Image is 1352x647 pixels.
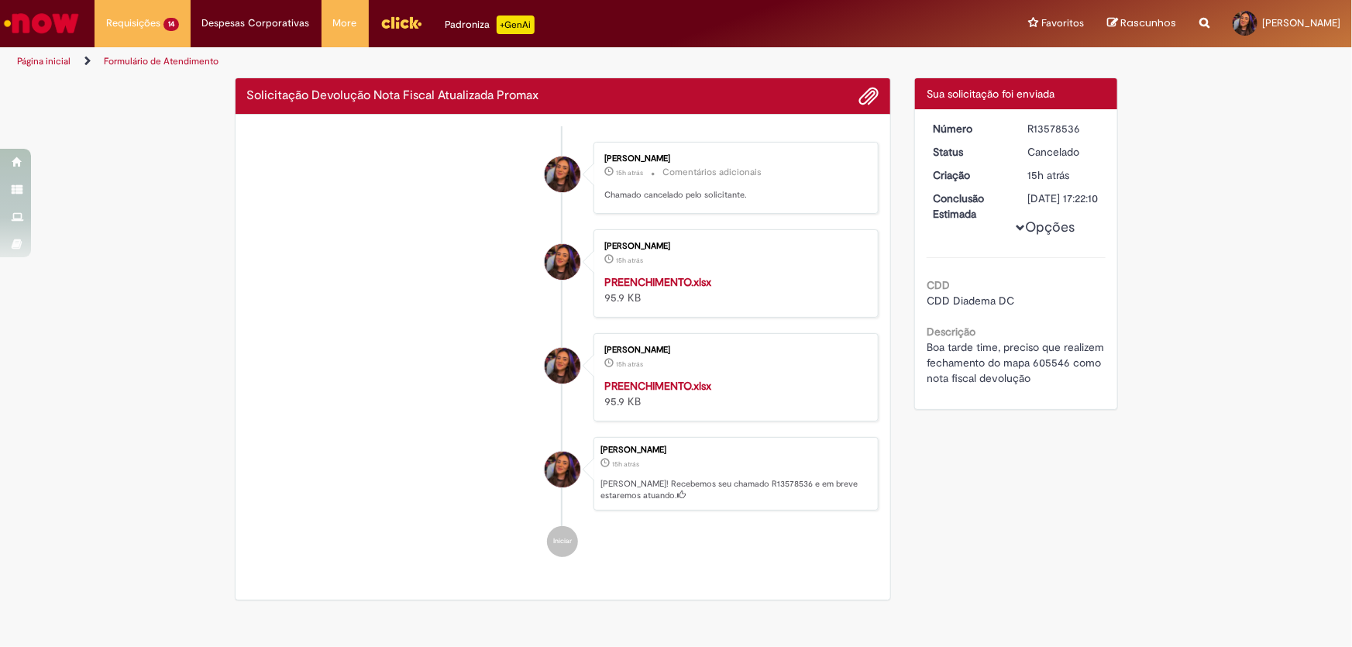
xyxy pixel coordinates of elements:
[927,278,950,292] b: CDD
[1028,144,1100,160] div: Cancelado
[12,47,889,76] ul: Trilhas de página
[927,325,975,339] b: Descrição
[163,18,179,31] span: 14
[446,15,535,34] div: Padroniza
[616,168,643,177] span: 15h atrás
[497,15,535,34] p: +GenAi
[927,87,1054,101] span: Sua solicitação foi enviada
[2,8,81,39] img: ServiceNow
[858,86,879,106] button: Adicionar anexos
[1028,121,1100,136] div: R13578536
[616,360,643,369] span: 15h atrás
[604,274,862,305] div: 95.9 KB
[604,154,862,163] div: [PERSON_NAME]
[604,346,862,355] div: [PERSON_NAME]
[616,256,643,265] time: 29/09/2025 17:22:05
[333,15,357,31] span: More
[17,55,71,67] a: Página inicial
[545,157,580,192] div: Leticia Machado Lima
[616,360,643,369] time: 29/09/2025 17:21:59
[1028,168,1070,182] span: 15h atrás
[662,166,762,179] small: Comentários adicionais
[247,437,879,511] li: Leticia Machado Lima
[927,294,1014,308] span: CDD Diadema DC
[1041,15,1084,31] span: Favoritos
[106,15,160,31] span: Requisições
[545,348,580,384] div: Leticia Machado Lima
[1262,16,1340,29] span: [PERSON_NAME]
[612,459,639,469] time: 29/09/2025 17:22:07
[202,15,310,31] span: Despesas Corporativas
[927,340,1110,385] span: Boa tarde time, preciso que realizem fechamento do mapa 605546 como nota fiscal devolução
[104,55,218,67] a: Formulário de Atendimento
[604,189,862,201] p: Chamado cancelado pelo solicitante.
[1120,15,1176,30] span: Rascunhos
[1028,191,1100,206] div: [DATE] 17:22:10
[1028,167,1100,183] div: 29/09/2025 17:22:07
[604,242,862,251] div: [PERSON_NAME]
[545,452,580,487] div: Leticia Machado Lima
[545,244,580,280] div: Leticia Machado Lima
[600,478,870,502] p: [PERSON_NAME]! Recebemos seu chamado R13578536 e em breve estaremos atuando.
[921,167,1017,183] dt: Criação
[600,446,870,455] div: [PERSON_NAME]
[380,11,422,34] img: click_logo_yellow_360x200.png
[921,144,1017,160] dt: Status
[1028,168,1070,182] time: 29/09/2025 17:22:07
[921,191,1017,222] dt: Conclusão Estimada
[604,275,711,289] a: PREENCHIMENTO.xlsx
[921,121,1017,136] dt: Número
[616,256,643,265] span: 15h atrás
[247,126,879,573] ul: Histórico de tíquete
[616,168,643,177] time: 29/09/2025 17:43:44
[604,378,862,409] div: 95.9 KB
[247,89,539,103] h2: Solicitação Devolução Nota Fiscal Atualizada Promax Histórico de tíquete
[612,459,639,469] span: 15h atrás
[1107,16,1176,31] a: Rascunhos
[604,379,711,393] a: PREENCHIMENTO.xlsx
